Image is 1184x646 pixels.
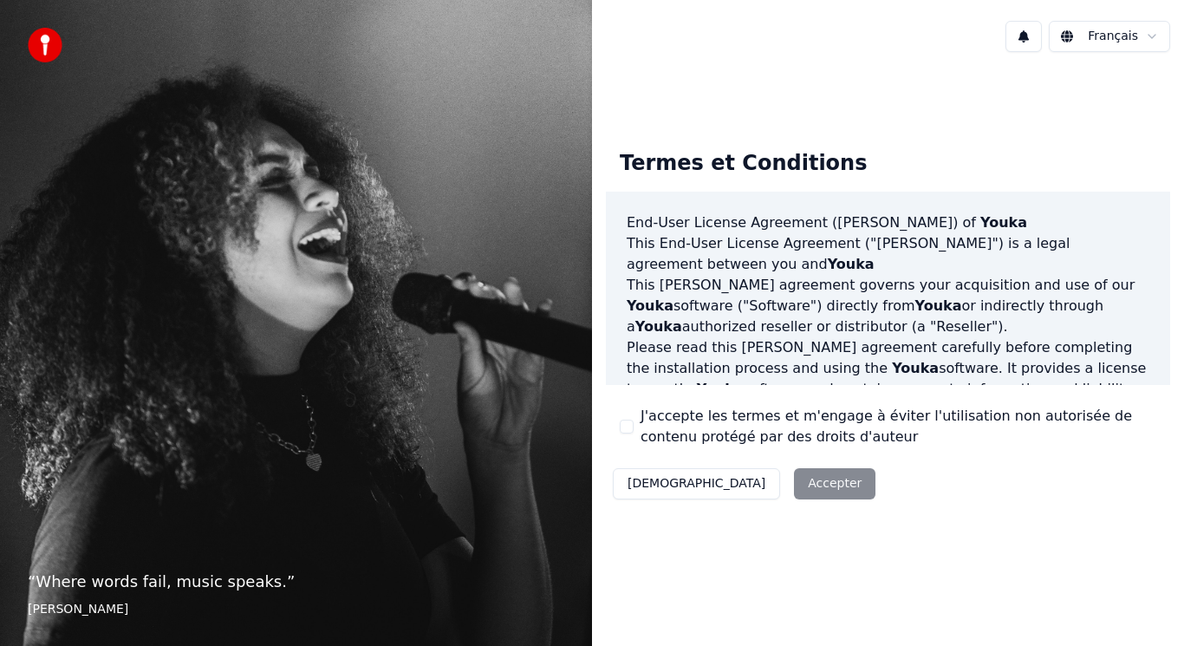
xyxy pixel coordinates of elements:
[613,468,780,499] button: [DEMOGRAPHIC_DATA]
[980,214,1027,231] span: Youka
[892,360,939,376] span: Youka
[627,275,1149,337] p: This [PERSON_NAME] agreement governs your acquisition and use of our software ("Software") direct...
[828,256,875,272] span: Youka
[627,212,1149,233] h3: End-User License Agreement ([PERSON_NAME]) of
[697,381,744,397] span: Youka
[606,136,881,192] div: Termes et Conditions
[641,406,1156,447] label: J'accepte les termes et m'engage à éviter l'utilisation non autorisée de contenu protégé par des ...
[627,233,1149,275] p: This End-User License Agreement ("[PERSON_NAME]") is a legal agreement between you and
[28,570,564,594] p: “ Where words fail, music speaks. ”
[915,297,962,314] span: Youka
[627,337,1149,421] p: Please read this [PERSON_NAME] agreement carefully before completing the installation process and...
[627,297,673,314] span: Youka
[28,601,564,618] footer: [PERSON_NAME]
[635,318,682,335] span: Youka
[28,28,62,62] img: youka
